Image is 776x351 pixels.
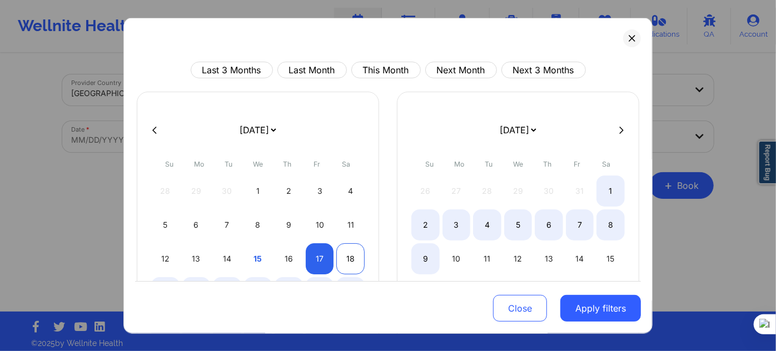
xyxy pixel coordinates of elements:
[306,175,334,207] div: Fri Oct 03 2025
[473,277,501,308] div: Tue Nov 18 2025
[314,160,320,168] abbr: Friday
[544,160,552,168] abbr: Thursday
[275,277,303,308] div: Thu Oct 23 2025
[151,277,180,308] div: Sun Oct 19 2025
[253,160,263,168] abbr: Wednesday
[225,160,232,168] abbr: Tuesday
[411,243,440,274] div: Sun Nov 09 2025
[151,209,180,240] div: Sun Oct 05 2025
[213,209,241,240] div: Tue Oct 07 2025
[336,209,365,240] div: Sat Oct 11 2025
[336,243,365,274] div: Sat Oct 18 2025
[194,160,204,168] abbr: Monday
[501,62,586,78] button: Next 3 Months
[275,209,303,240] div: Thu Oct 09 2025
[596,243,625,274] div: Sat Nov 15 2025
[566,209,594,240] div: Fri Nov 07 2025
[182,209,211,240] div: Mon Oct 06 2025
[442,209,471,240] div: Mon Nov 03 2025
[342,160,351,168] abbr: Saturday
[473,209,501,240] div: Tue Nov 04 2025
[191,62,273,78] button: Last 3 Months
[306,209,334,240] div: Fri Oct 10 2025
[485,160,493,168] abbr: Tuesday
[244,277,272,308] div: Wed Oct 22 2025
[166,160,174,168] abbr: Sunday
[535,277,563,308] div: Thu Nov 20 2025
[336,175,365,207] div: Sat Oct 04 2025
[277,62,347,78] button: Last Month
[566,277,594,308] div: Fri Nov 21 2025
[411,209,440,240] div: Sun Nov 02 2025
[244,243,272,274] div: Wed Oct 15 2025
[513,160,523,168] abbr: Wednesday
[560,295,641,322] button: Apply filters
[213,243,241,274] div: Tue Oct 14 2025
[336,277,365,308] div: Sat Oct 25 2025
[244,175,272,207] div: Wed Oct 01 2025
[213,277,241,308] div: Tue Oct 21 2025
[493,295,547,322] button: Close
[275,175,303,207] div: Thu Oct 02 2025
[426,160,434,168] abbr: Sunday
[535,243,563,274] div: Thu Nov 13 2025
[596,175,625,207] div: Sat Nov 01 2025
[504,277,533,308] div: Wed Nov 19 2025
[182,277,211,308] div: Mon Oct 20 2025
[442,277,471,308] div: Mon Nov 17 2025
[454,160,464,168] abbr: Monday
[603,160,611,168] abbr: Saturday
[151,243,180,274] div: Sun Oct 12 2025
[275,243,303,274] div: Thu Oct 16 2025
[351,62,421,78] button: This Month
[596,209,625,240] div: Sat Nov 08 2025
[566,243,594,274] div: Fri Nov 14 2025
[306,277,334,308] div: Fri Oct 24 2025
[574,160,580,168] abbr: Friday
[473,243,501,274] div: Tue Nov 11 2025
[283,160,292,168] abbr: Thursday
[504,209,533,240] div: Wed Nov 05 2025
[182,243,211,274] div: Mon Oct 13 2025
[535,209,563,240] div: Thu Nov 06 2025
[244,209,272,240] div: Wed Oct 08 2025
[425,62,497,78] button: Next Month
[504,243,533,274] div: Wed Nov 12 2025
[596,277,625,308] div: Sat Nov 22 2025
[306,243,334,274] div: Fri Oct 17 2025
[442,243,471,274] div: Mon Nov 10 2025
[411,277,440,308] div: Sun Nov 16 2025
